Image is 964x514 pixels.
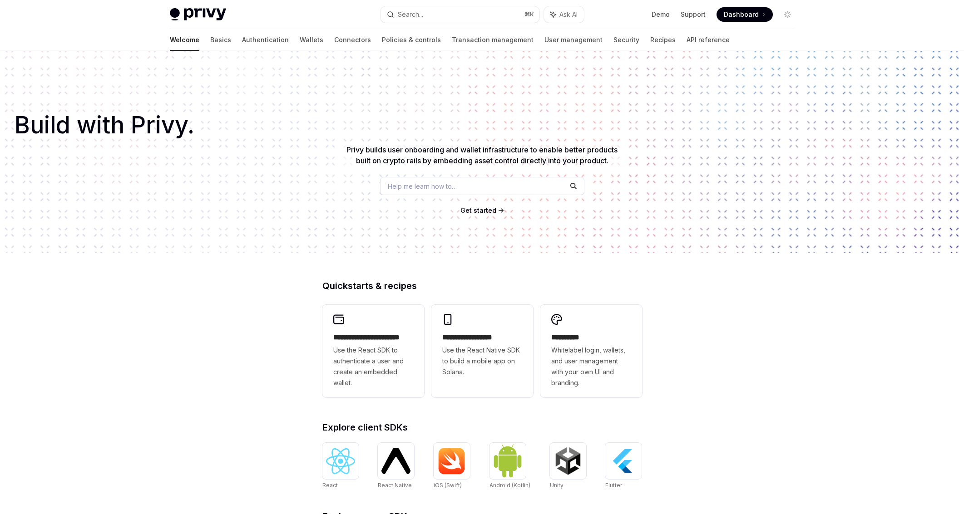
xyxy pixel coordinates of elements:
[609,446,638,475] img: Flutter
[524,11,534,18] span: ⌘ K
[210,29,231,51] a: Basics
[346,145,618,165] span: Privy builds user onboarding and wallet infrastructure to enable better products built on crypto ...
[544,6,584,23] button: Ask AI
[322,482,338,489] span: React
[687,29,730,51] a: API reference
[431,305,533,397] a: **** **** **** ***Use the React Native SDK to build a mobile app on Solana.
[322,423,408,432] span: Explore client SDKs
[650,29,676,51] a: Recipes
[605,482,622,489] span: Flutter
[681,10,706,19] a: Support
[559,10,578,19] span: Ask AI
[333,345,413,388] span: Use the React SDK to authenticate a user and create an embedded wallet.
[550,482,564,489] span: Unity
[605,443,642,490] a: FlutterFlutter
[437,447,466,475] img: iOS (Swift)
[780,7,795,22] button: Toggle dark mode
[554,446,583,475] img: Unity
[326,448,355,474] img: React
[460,206,496,215] a: Get started
[170,8,226,21] img: light logo
[382,29,441,51] a: Policies & controls
[15,117,194,133] span: Build with Privy.
[334,29,371,51] a: Connectors
[398,9,423,20] div: Search...
[378,482,412,489] span: React Native
[388,181,457,191] span: Help me learn how to…
[717,7,773,22] a: Dashboard
[442,345,522,377] span: Use the React Native SDK to build a mobile app on Solana.
[300,29,323,51] a: Wallets
[381,448,410,474] img: React Native
[489,443,530,490] a: Android (Kotlin)Android (Kotlin)
[460,206,496,214] span: Get started
[170,29,199,51] a: Welcome
[550,443,586,490] a: UnityUnity
[540,305,642,397] a: **** *****Whitelabel login, wallets, and user management with your own UI and branding.
[613,29,639,51] a: Security
[551,345,631,388] span: Whitelabel login, wallets, and user management with your own UI and branding.
[322,443,359,490] a: ReactReact
[493,444,522,478] img: Android (Kotlin)
[242,29,289,51] a: Authentication
[434,482,462,489] span: iOS (Swift)
[381,6,539,23] button: Search...⌘K
[322,281,417,290] span: Quickstarts & recipes
[489,482,530,489] span: Android (Kotlin)
[434,443,470,490] a: iOS (Swift)iOS (Swift)
[724,10,759,19] span: Dashboard
[652,10,670,19] a: Demo
[544,29,603,51] a: User management
[452,29,534,51] a: Transaction management
[378,443,414,490] a: React NativeReact Native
